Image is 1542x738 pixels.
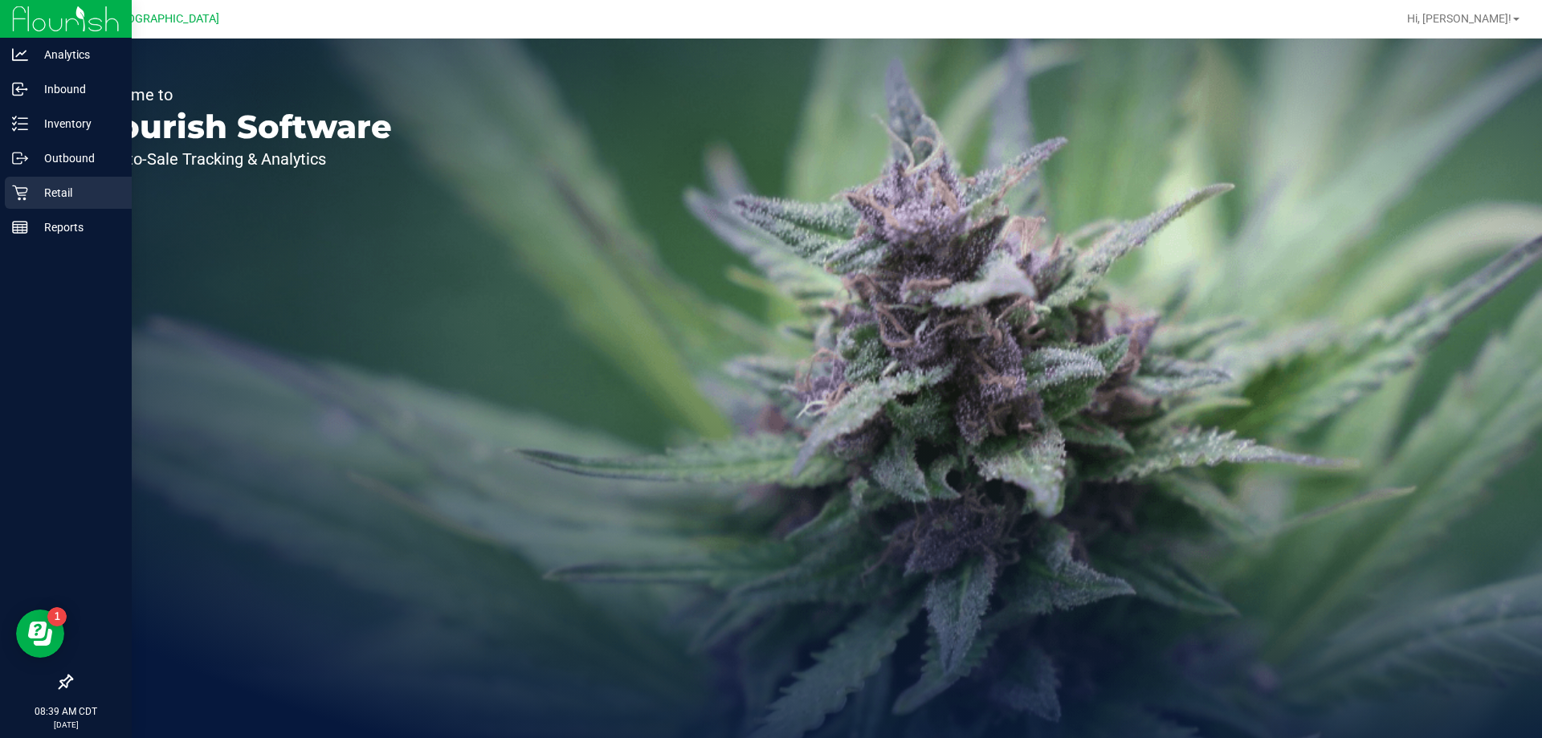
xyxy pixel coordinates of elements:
[87,87,392,103] p: Welcome to
[28,183,124,202] p: Retail
[87,111,392,143] p: Flourish Software
[1407,12,1511,25] span: Hi, [PERSON_NAME]!
[12,150,28,166] inline-svg: Outbound
[16,610,64,658] iframe: Resource center
[109,12,219,26] span: [GEOGRAPHIC_DATA]
[12,185,28,201] inline-svg: Retail
[47,607,67,626] iframe: Resource center unread badge
[7,704,124,719] p: 08:39 AM CDT
[28,218,124,237] p: Reports
[7,719,124,731] p: [DATE]
[12,81,28,97] inline-svg: Inbound
[12,219,28,235] inline-svg: Reports
[28,149,124,168] p: Outbound
[12,47,28,63] inline-svg: Analytics
[12,116,28,132] inline-svg: Inventory
[28,45,124,64] p: Analytics
[28,114,124,133] p: Inventory
[28,80,124,99] p: Inbound
[87,151,392,167] p: Seed-to-Sale Tracking & Analytics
